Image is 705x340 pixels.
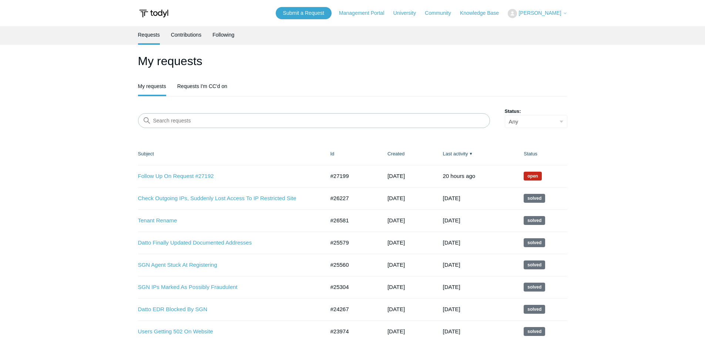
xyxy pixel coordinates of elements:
[524,194,545,203] span: This request has been solved
[460,9,506,17] a: Knowledge Base
[443,284,460,290] time: 06/25/2025, 13:02
[323,209,380,232] td: #26581
[138,52,567,70] h1: My requests
[138,172,314,181] a: Follow Up On Request #27192
[524,172,542,181] span: We are working on a response for you
[505,108,567,115] label: Status:
[387,328,405,334] time: 04/01/2025, 10:33
[138,7,169,20] img: Todyl Support Center Help Center home page
[508,9,567,18] button: [PERSON_NAME]
[387,173,405,179] time: 08/08/2025, 17:11
[339,9,392,17] a: Management Portal
[443,195,460,201] time: 08/04/2025, 13:03
[212,26,234,43] a: Following
[138,283,314,292] a: SGN IPs Marked As Possibly Fraudulent
[387,217,405,223] time: 07/21/2025, 14:23
[469,151,473,156] span: ▼
[387,306,405,312] time: 04/15/2025, 14:53
[177,78,227,95] a: Requests I'm CC'd on
[443,173,476,179] time: 08/11/2025, 16:42
[524,283,545,292] span: This request has been solved
[443,306,460,312] time: 05/29/2025, 17:02
[138,261,314,269] a: SGN Agent Stuck At Registering
[138,26,160,43] a: Requests
[323,165,380,187] td: #27199
[323,276,380,298] td: #25304
[276,7,332,19] a: Submit a Request
[387,239,405,246] time: 06/19/2025, 10:29
[443,262,460,268] time: 07/08/2025, 17:02
[138,216,314,225] a: Tenant Rename
[138,305,314,314] a: Datto EDR Blocked By SGN
[387,195,405,201] time: 07/15/2025, 11:45
[171,26,202,43] a: Contributions
[518,10,561,16] span: [PERSON_NAME]
[323,298,380,320] td: #24267
[393,9,423,17] a: University
[138,194,314,203] a: Check Outgoing IPs, Suddenly Lost Access To IP Restricted Site
[323,143,380,165] th: Id
[443,151,468,156] a: Last activity▼
[323,232,380,254] td: #25579
[524,238,545,247] span: This request has been solved
[524,327,545,336] span: This request has been solved
[138,113,490,128] input: Search requests
[425,9,459,17] a: Community
[443,239,460,246] time: 07/20/2025, 18:02
[138,78,166,95] a: My requests
[138,143,323,165] th: Subject
[524,216,545,225] span: This request has been solved
[516,143,567,165] th: Status
[524,305,545,314] span: This request has been solved
[138,239,314,247] a: Datto Finally Updated Documented Addresses
[323,254,380,276] td: #25560
[524,260,545,269] span: This request has been solved
[323,187,380,209] td: #26227
[387,151,404,156] a: Created
[443,328,460,334] time: 04/22/2025, 13:02
[138,327,314,336] a: Users Getting 502 On Website
[443,217,460,223] time: 07/29/2025, 21:01
[387,262,405,268] time: 06/18/2025, 15:17
[387,284,405,290] time: 06/04/2025, 15:26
